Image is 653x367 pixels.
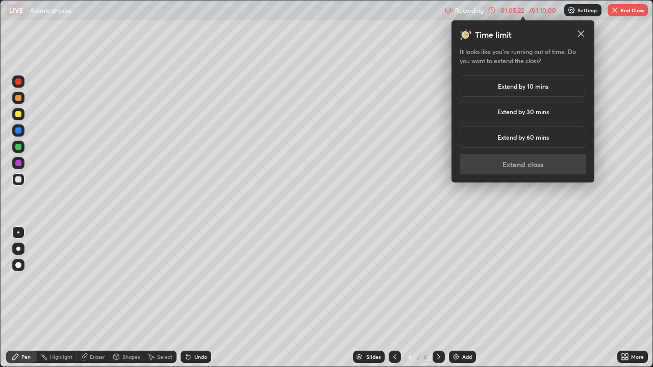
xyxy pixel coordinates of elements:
p: Recording [455,7,484,14]
div: Highlight [50,354,72,359]
div: Eraser [90,354,105,359]
img: recording.375f2c34.svg [445,6,453,14]
img: end-class-cross [611,6,619,14]
div: 01:05:22 [498,7,526,13]
div: Shapes [122,354,140,359]
div: / [417,354,420,360]
div: / 01:10:00 [526,7,558,13]
h5: It looks like you’re running out of time. Do you want to extend the class? [460,47,586,65]
div: More [631,354,644,359]
h5: Extend by 30 mins [497,107,549,116]
p: LIVE [9,6,23,14]
div: 6 [405,354,415,360]
div: Pen [21,354,31,359]
div: Select [157,354,172,359]
div: Add [462,354,472,359]
div: 6 [422,352,429,361]
h3: Time limit [475,29,512,41]
div: Slides [366,354,381,359]
p: Atomic physics [30,6,71,14]
button: End Class [608,4,648,16]
h5: Extend by 60 mins [497,133,549,142]
img: class-settings-icons [567,6,575,14]
img: add-slide-button [452,353,460,361]
p: Settings [577,8,597,13]
h5: Extend by 10 mins [498,82,548,91]
div: Undo [194,354,207,359]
